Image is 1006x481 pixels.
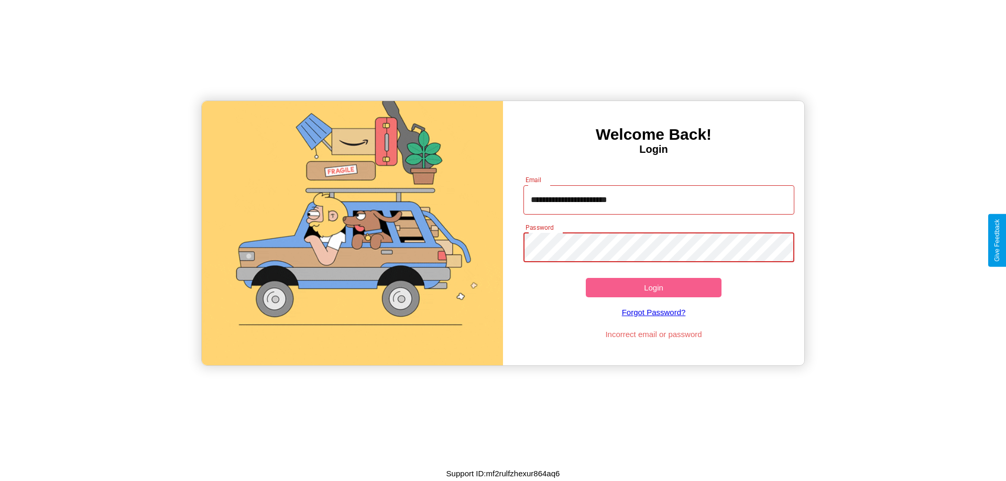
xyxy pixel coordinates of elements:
button: Login [586,278,721,297]
a: Forgot Password? [518,297,790,327]
label: Password [526,223,553,232]
h3: Welcome Back! [503,126,804,143]
div: Give Feedback [993,219,1001,262]
p: Support ID: mf2rulfzhexur864aq6 [446,466,560,480]
img: gif [202,101,503,365]
label: Email [526,175,542,184]
h4: Login [503,143,804,155]
p: Incorrect email or password [518,327,790,341]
